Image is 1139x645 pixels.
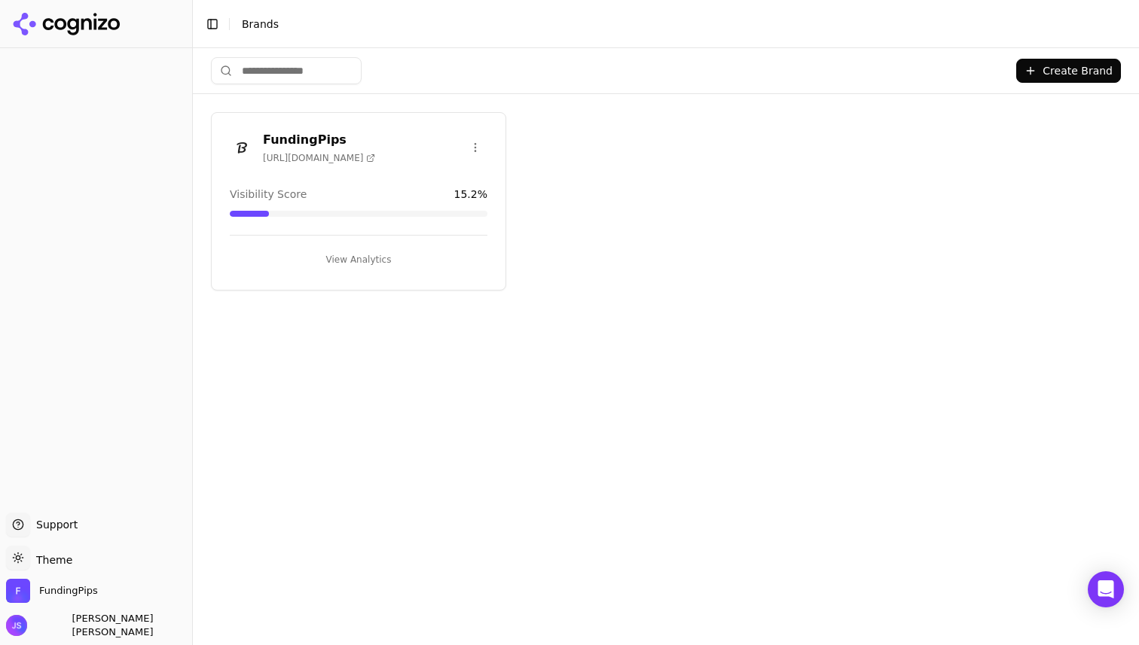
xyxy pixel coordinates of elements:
[242,17,1097,32] nav: breadcrumb
[30,554,72,566] span: Theme
[6,612,186,639] button: Open user button
[454,187,487,202] span: 15.2 %
[6,579,30,603] img: FundingPips
[263,131,375,149] h3: FundingPips
[242,18,279,30] span: Brands
[230,187,307,202] span: Visibility Score
[6,579,98,603] button: Open organization switcher
[230,248,487,272] button: View Analytics
[39,584,98,598] span: FundingPips
[230,135,254,160] img: FundingPips
[263,152,375,164] span: [URL][DOMAIN_NAME]
[1016,59,1121,83] button: Create Brand
[1088,571,1124,607] div: Open Intercom Messenger
[33,612,186,639] span: [PERSON_NAME] [PERSON_NAME]
[6,615,27,636] img: Jeery Sarthak Kapoor
[30,517,78,532] span: Support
